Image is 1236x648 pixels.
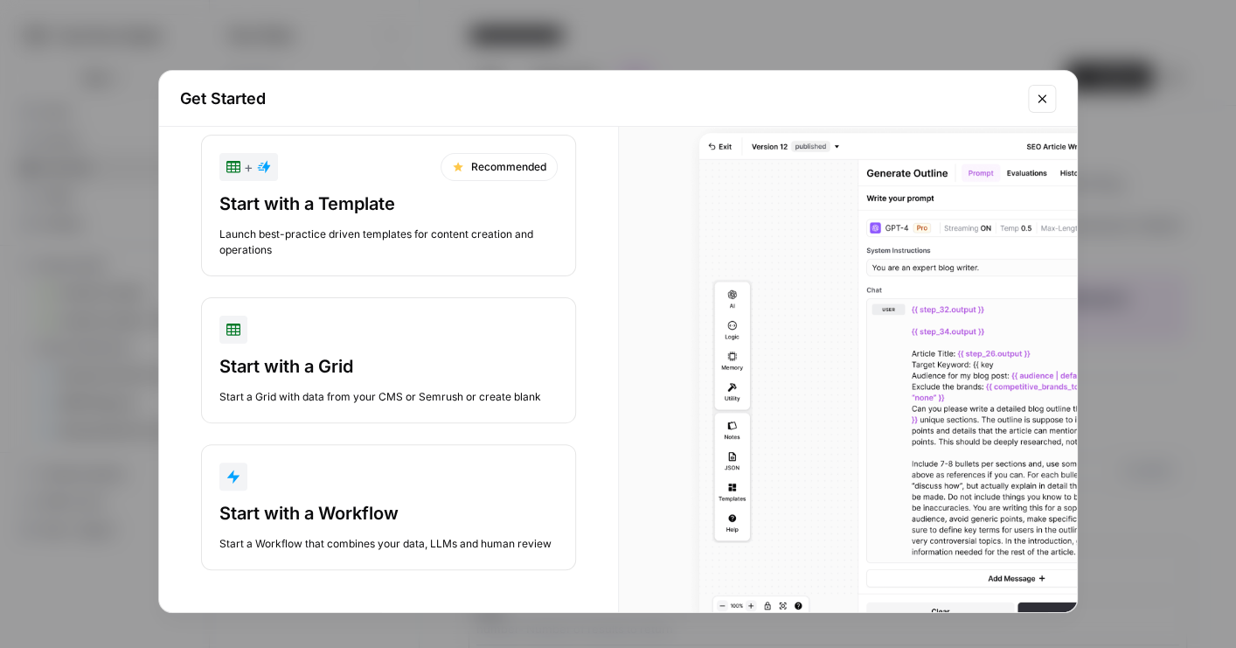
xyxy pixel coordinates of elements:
button: +RecommendedStart with a TemplateLaunch best-practice driven templates for content creation and o... [201,135,576,276]
h2: Get Started [180,87,1017,111]
button: Close modal [1028,85,1056,113]
div: + [226,157,271,178]
button: Start with a WorkflowStart a Workflow that combines your data, LLMs and human review [201,444,576,570]
button: Start with a GridStart a Grid with data from your CMS or Semrush or create blank [201,297,576,423]
div: Start a Workflow that combines your data, LLMs and human review [219,536,558,552]
div: Start with a Template [219,192,558,216]
div: Start with a Workflow [219,501,558,526]
div: Recommended [441,153,558,181]
div: Start with a Grid [219,354,558,379]
div: Start a Grid with data from your CMS or Semrush or create blank [219,389,558,405]
div: Launch best-practice driven templates for content creation and operations [219,226,558,258]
